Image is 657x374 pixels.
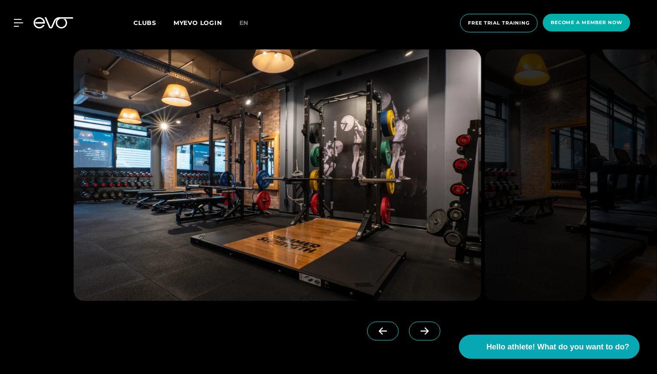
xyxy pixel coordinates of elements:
[487,341,629,353] span: Hello athlete! What do you want to do?
[133,19,156,27] span: Clubs
[74,49,481,301] img: EvoFitness
[239,18,259,28] a: En
[551,19,623,26] span: Become a member now
[133,19,174,27] a: Clubs
[174,19,222,27] a: MYEVO LOGIN
[540,14,633,32] a: Become a member now
[468,19,530,27] span: Free trial training
[458,14,541,32] a: Free trial training
[239,19,249,27] span: En
[459,335,640,359] button: Hello athlete! What do you want to do?
[485,49,587,301] img: EvoFitness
